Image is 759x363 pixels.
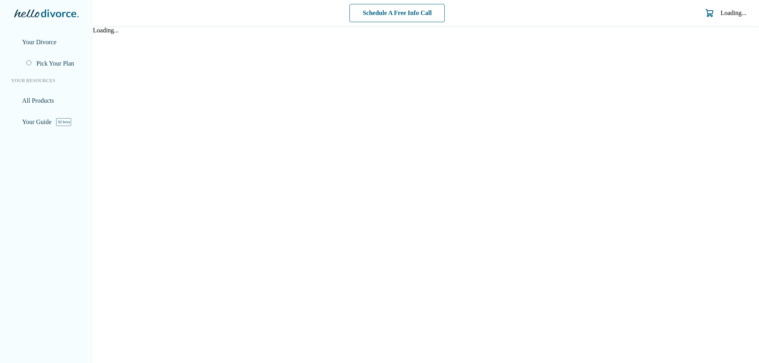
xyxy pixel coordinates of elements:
a: view_listAll Products [6,92,87,110]
span: Your Divorce [22,38,59,47]
img: Cart [703,8,713,18]
li: Your Resources [6,73,87,88]
a: exploreYour GuideAI beta [6,113,87,131]
a: help [687,8,697,18]
a: Pick Your Plan [21,55,87,73]
a: flag_2Your Divorce [6,33,87,51]
span: flag_2 [11,39,17,45]
a: Schedule A Free Info Call [346,4,447,22]
span: view_list [11,98,17,104]
div: Loading... [719,9,746,17]
span: AI beta [59,118,74,126]
div: Loading... [93,26,759,35]
span: explore [11,119,17,125]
